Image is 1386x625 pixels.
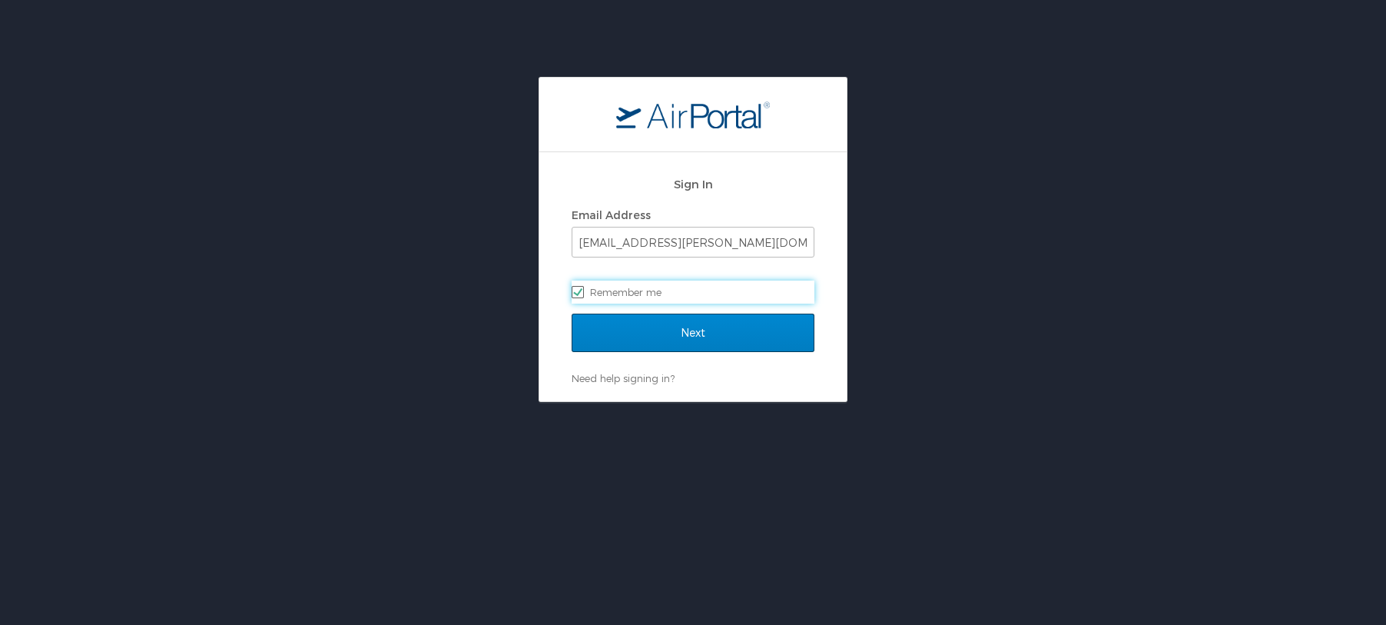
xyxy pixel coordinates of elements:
[572,314,814,352] input: Next
[572,208,651,221] label: Email Address
[572,281,814,304] label: Remember me
[572,175,814,193] h2: Sign In
[616,101,770,128] img: logo
[572,372,675,384] a: Need help signing in?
